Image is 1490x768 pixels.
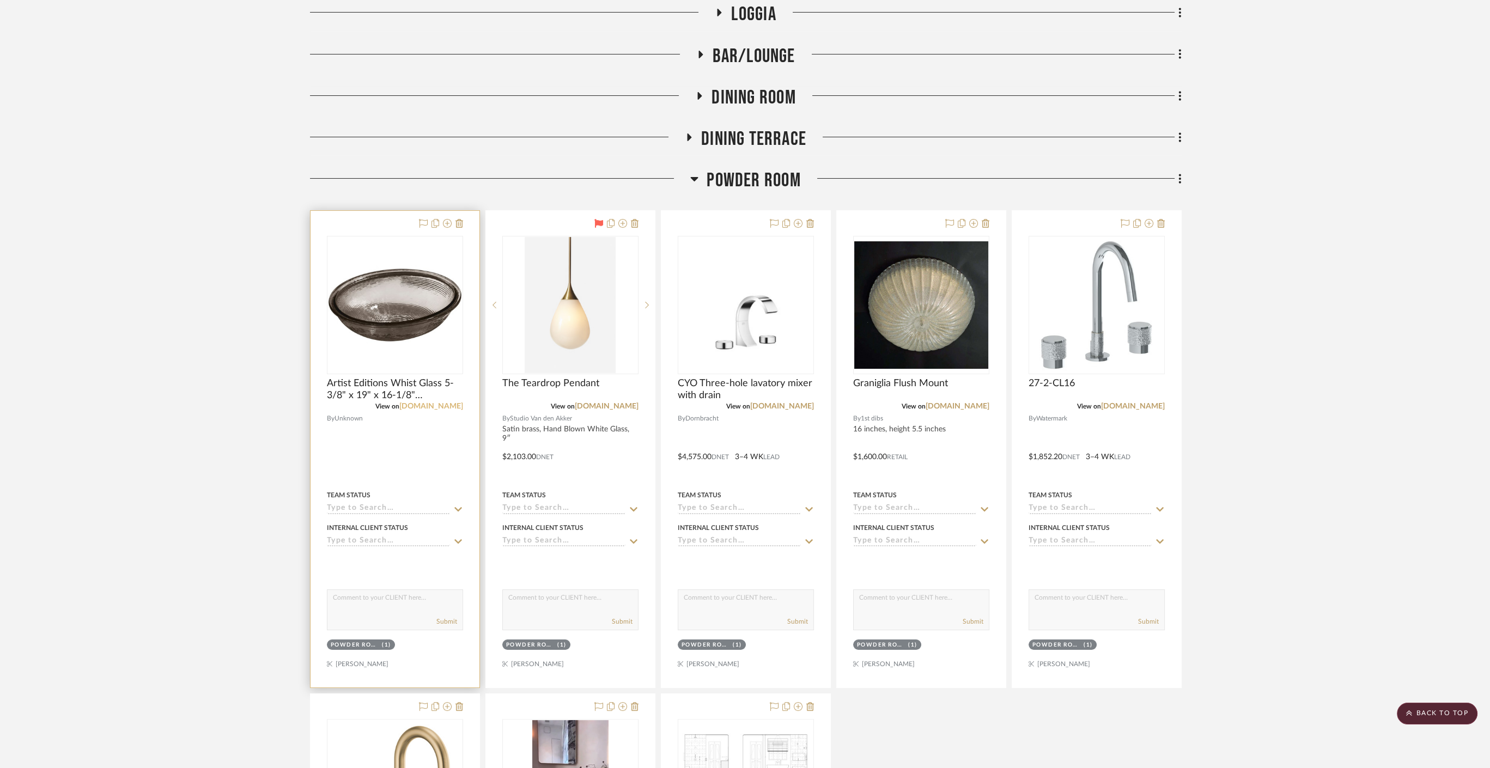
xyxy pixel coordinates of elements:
[1397,703,1477,724] scroll-to-top-button: BACK TO TOP
[861,413,883,424] span: 1st dibs
[678,537,801,547] input: Type to Search…
[713,45,795,68] span: Bar/Lounge
[908,641,917,649] div: (1)
[327,377,463,401] span: Artist Editions Whist Glass 5-3/8" x 19" x 16-1/8" Undercounter Bathroom Sink
[375,403,399,410] span: View on
[510,413,572,424] span: Studio Van den Akker
[701,127,806,151] span: Dining Terrace
[327,523,408,533] div: Internal Client Status
[1029,523,1110,533] div: Internal Client Status
[726,403,750,410] span: View on
[399,403,463,410] a: [DOMAIN_NAME]
[506,641,555,649] div: Powder Room
[854,241,988,369] img: Graniglia Flush Mount
[335,413,363,424] span: Unknown
[1138,617,1159,626] button: Submit
[1029,537,1152,547] input: Type to Search…
[731,3,776,26] span: Loggia
[502,523,583,533] div: Internal Client Status
[685,413,719,424] span: Dornbracht
[436,617,457,626] button: Submit
[327,537,450,547] input: Type to Search…
[502,537,625,547] input: Type to Search…
[1084,641,1093,649] div: (1)
[1029,413,1036,424] span: By
[678,377,814,401] span: CYO Three-hole lavatory mixer with drain
[1029,504,1152,514] input: Type to Search…
[551,403,575,410] span: View on
[1077,403,1101,410] span: View on
[502,413,510,424] span: By
[679,238,813,372] img: CYO Three-hole lavatory mixer with drain
[678,236,813,374] div: 0
[787,617,808,626] button: Submit
[678,504,801,514] input: Type to Search…
[1036,413,1067,424] span: Watermark
[682,641,731,649] div: Powder Room
[853,490,897,500] div: Team Status
[857,641,906,649] div: Powder Room
[853,413,861,424] span: By
[711,86,795,109] span: Dining Room
[502,377,599,389] span: The Teardrop Pendant
[853,537,976,547] input: Type to Search…
[1030,238,1164,372] img: 27-2-CL16
[1029,377,1075,389] span: 27-2-CL16
[382,641,391,649] div: (1)
[678,413,685,424] span: By
[327,413,335,424] span: By
[733,641,742,649] div: (1)
[502,490,546,500] div: Team Status
[853,523,934,533] div: Internal Client Status
[1101,403,1165,410] a: [DOMAIN_NAME]
[1029,490,1072,500] div: Team Status
[963,617,983,626] button: Submit
[678,523,759,533] div: Internal Client Status
[327,504,450,514] input: Type to Search…
[612,617,633,626] button: Submit
[557,641,567,649] div: (1)
[525,237,615,373] img: The Teardrop Pendant
[750,403,814,410] a: [DOMAIN_NAME]
[853,377,948,389] span: Graniglia Flush Mount
[328,238,462,372] img: Artist Editions Whist Glass 5-3/8" x 19" x 16-1/8" Undercounter Bathroom Sink
[503,236,638,374] div: 0
[902,403,926,410] span: View on
[678,490,721,500] div: Team Status
[853,504,976,514] input: Type to Search…
[1032,641,1081,649] div: Powder Room
[926,403,989,410] a: [DOMAIN_NAME]
[327,490,370,500] div: Team Status
[331,641,380,649] div: Powder Room
[707,169,800,192] span: Powder Room
[502,504,625,514] input: Type to Search…
[575,403,638,410] a: [DOMAIN_NAME]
